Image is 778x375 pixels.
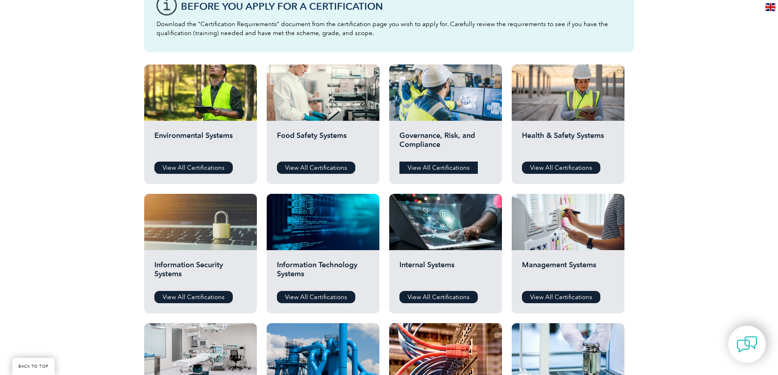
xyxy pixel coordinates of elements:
h2: Management Systems [522,260,614,285]
p: Download the “Certification Requirements” document from the certification page you wish to apply ... [156,20,622,38]
h2: Information Technology Systems [277,260,369,285]
a: View All Certifications [399,162,478,174]
h2: Food Safety Systems [277,131,369,155]
img: en [765,3,776,11]
a: View All Certifications [154,291,233,303]
h2: Information Security Systems [154,260,247,285]
h2: Health & Safety Systems [522,131,614,155]
a: View All Certifications [522,162,600,174]
h2: Environmental Systems [154,131,247,155]
h3: Before You Apply For a Certification [181,1,622,11]
h2: Internal Systems [399,260,492,285]
a: View All Certifications [277,291,355,303]
h2: Governance, Risk, and Compliance [399,131,492,155]
img: contact-chat.png [737,334,757,355]
a: View All Certifications [277,162,355,174]
a: View All Certifications [399,291,478,303]
a: View All Certifications [522,291,600,303]
a: BACK TO TOP [12,358,55,375]
a: View All Certifications [154,162,233,174]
